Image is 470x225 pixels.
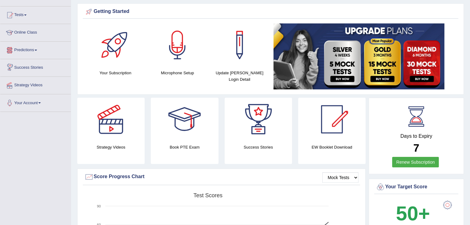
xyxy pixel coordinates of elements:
[0,42,71,57] a: Predictions
[0,94,71,110] a: Your Account
[376,182,457,192] div: Your Target Score
[0,6,71,22] a: Tests
[150,70,205,76] h4: Microphone Setup
[151,144,218,150] h4: Book PTE Exam
[0,59,71,75] a: Success Stories
[77,144,145,150] h4: Strategy Videos
[392,157,439,167] a: Renew Subscription
[87,70,143,76] h4: Your Subscription
[84,7,457,16] div: Getting Started
[193,192,222,198] tspan: Test scores
[0,24,71,39] a: Online Class
[84,172,358,182] div: Score Progress Chart
[376,133,457,139] h4: Days to Expiry
[396,202,430,225] b: 50+
[97,204,101,208] text: 90
[0,77,71,92] a: Strategy Videos
[273,23,444,89] img: small5.jpg
[413,142,419,154] b: 7
[298,144,366,150] h4: EW Booklet Download
[212,70,268,83] h4: Update [PERSON_NAME] Login Detail
[225,144,292,150] h4: Success Stories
